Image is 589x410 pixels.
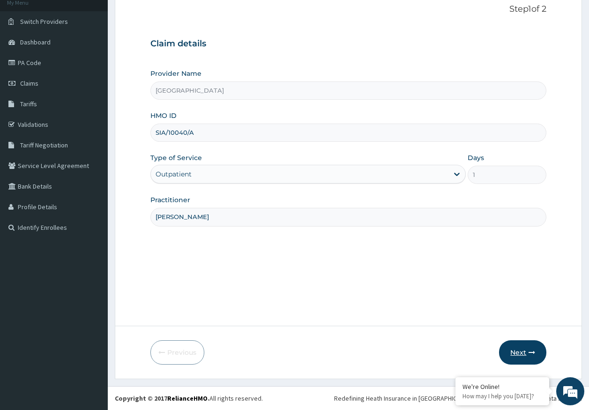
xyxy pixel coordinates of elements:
[462,392,542,400] p: How may I help you today?
[150,195,190,205] label: Practitioner
[150,69,201,78] label: Provider Name
[150,111,177,120] label: HMO ID
[150,4,547,15] p: Step 1 of 2
[20,38,51,46] span: Dashboard
[150,39,547,49] h3: Claim details
[20,100,37,108] span: Tariffs
[150,153,202,162] label: Type of Service
[334,394,582,403] div: Redefining Heath Insurance in [GEOGRAPHIC_DATA] using Telemedicine and Data Science!
[150,124,547,142] input: Enter HMO ID
[17,47,38,70] img: d_794563401_company_1708531726252_794563401
[468,153,484,162] label: Days
[150,208,547,226] input: Enter Name
[154,5,176,27] div: Minimize live chat window
[20,141,68,149] span: Tariff Negotiation
[462,382,542,391] div: We're Online!
[156,169,192,179] div: Outpatient
[49,52,157,65] div: Chat with us now
[150,340,204,365] button: Previous
[20,79,38,88] span: Claims
[108,386,589,410] footer: All rights reserved.
[5,256,179,288] textarea: Type your message and hit 'Enter'
[54,118,129,212] span: We're online!
[115,394,209,403] strong: Copyright © 2017 .
[20,17,68,26] span: Switch Providers
[167,394,208,403] a: RelianceHMO
[499,340,546,365] button: Next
